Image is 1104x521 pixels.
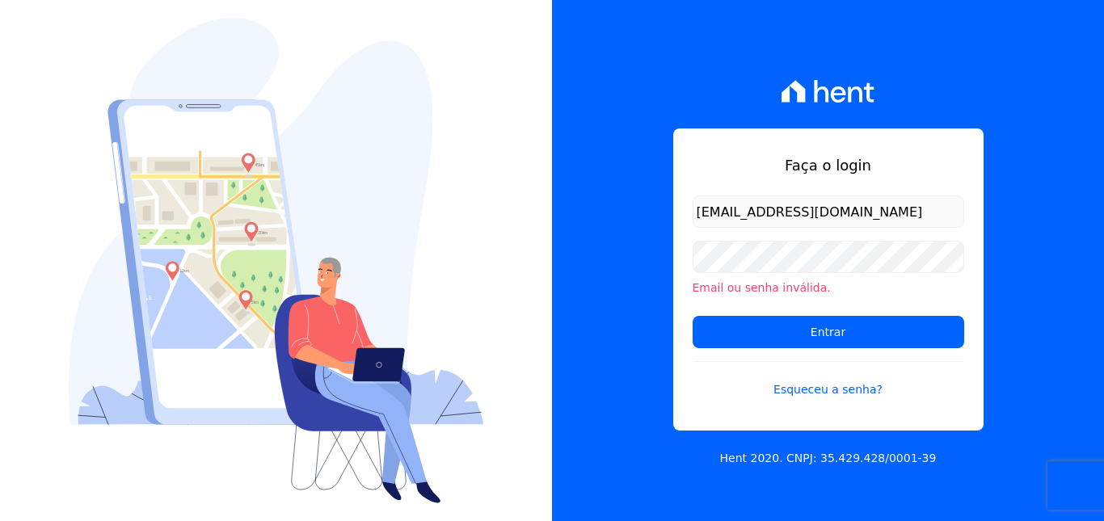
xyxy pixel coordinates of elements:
[69,18,484,503] img: Login
[693,279,964,296] li: Email ou senha inválida.
[693,361,964,398] a: Esqueceu a senha?
[693,154,964,176] h1: Faça o login
[693,316,964,348] input: Entrar
[720,450,937,467] p: Hent 2020. CNPJ: 35.429.428/0001-39
[693,195,964,228] input: Email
